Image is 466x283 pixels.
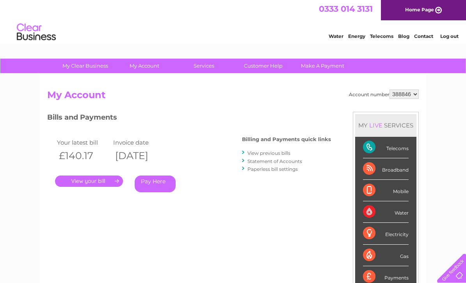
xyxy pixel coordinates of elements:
a: Telecoms [370,33,393,39]
a: Pay Here [135,176,176,192]
a: Water [329,33,343,39]
a: Statement of Accounts [247,158,302,164]
img: logo.png [16,20,56,44]
td: Your latest bill [55,137,111,148]
h3: Bills and Payments [47,112,331,125]
div: Telecoms [363,137,409,158]
div: Account number [349,90,419,99]
a: Log out [440,33,459,39]
div: Broadband [363,158,409,180]
a: Contact [414,33,433,39]
div: Clear Business is a trading name of Verastar Limited (registered in [GEOGRAPHIC_DATA] No. 3667643... [49,4,418,38]
a: My Account [112,59,177,73]
a: Paperless bill settings [247,166,298,172]
a: Make A Payment [290,59,355,73]
div: Mobile [363,180,409,201]
a: My Clear Business [53,59,117,73]
h2: My Account [47,90,419,104]
div: LIVE [368,122,384,129]
a: Blog [398,33,409,39]
a: View previous bills [247,150,290,156]
a: Customer Help [231,59,295,73]
a: Energy [348,33,365,39]
h4: Billing and Payments quick links [242,136,331,142]
a: Services [172,59,236,73]
th: £140.17 [55,148,111,164]
th: [DATE] [111,148,167,164]
a: 0333 014 3131 [319,4,373,14]
div: Water [363,201,409,223]
a: . [55,176,123,187]
td: Invoice date [111,137,167,148]
div: Gas [363,245,409,266]
div: Electricity [363,223,409,244]
div: MY SERVICES [355,114,416,136]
